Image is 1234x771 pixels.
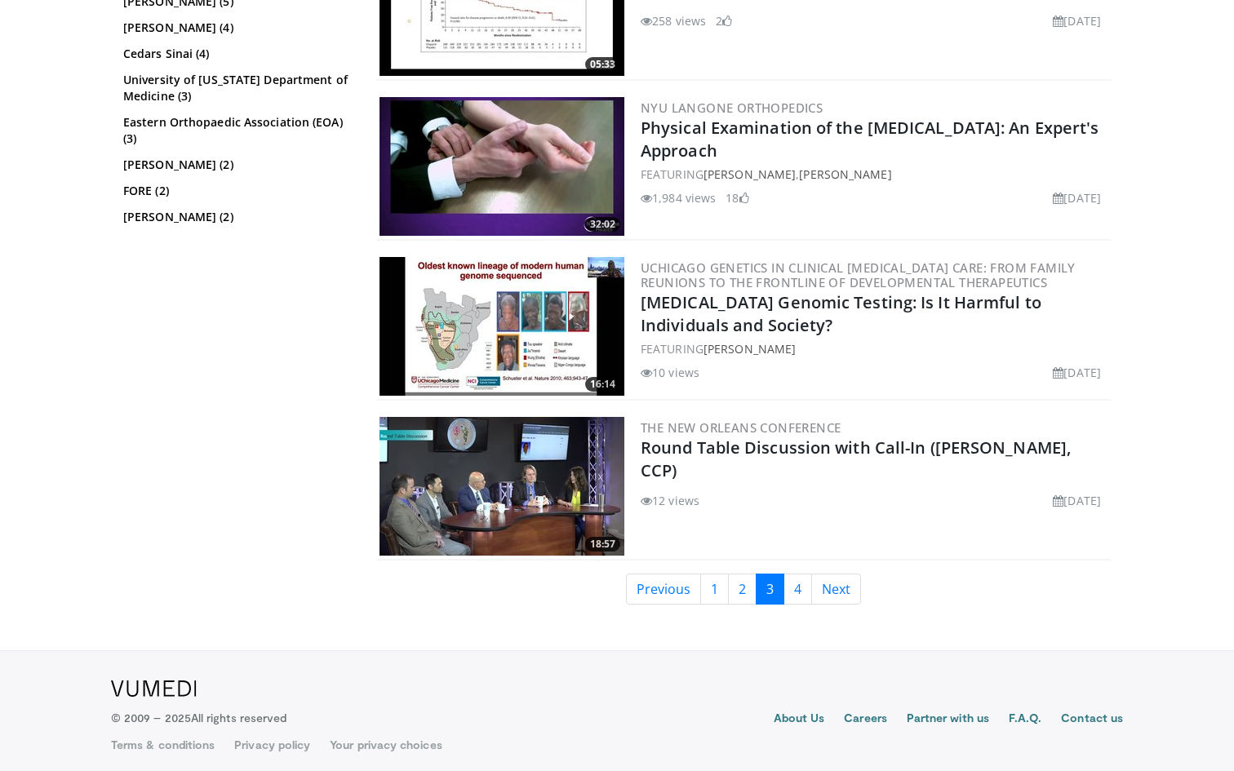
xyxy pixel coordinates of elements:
a: [PERSON_NAME] [704,166,796,182]
img: VuMedi Logo [111,680,197,697]
a: Careers [844,710,887,729]
span: All rights reserved [191,711,286,724]
span: 18:57 [585,537,620,552]
li: 10 views [641,364,699,381]
a: 4 [783,574,812,605]
li: 12 views [641,492,699,509]
a: Contact us [1061,710,1123,729]
a: [MEDICAL_DATA] Genomic Testing: Is It Harmful to Individuals and Society? [641,291,1041,336]
span: 05:33 [585,57,620,72]
li: [DATE] [1053,189,1101,206]
li: 2 [716,12,732,29]
a: 32:02 [380,97,624,236]
a: The New Orleans Conference [641,419,841,436]
a: FORE (2) [123,183,348,199]
a: Round Table Discussion with Call-In ([PERSON_NAME], CCP) [641,436,1071,481]
a: 1 [700,574,729,605]
a: Partner with us [907,710,989,729]
a: 16:14 [380,257,624,396]
li: [DATE] [1053,492,1101,509]
a: [PERSON_NAME] (4) [123,20,348,36]
li: 1,984 views [641,189,716,206]
nav: Search results pages [376,574,1111,605]
span: 32:02 [585,217,620,232]
a: Privacy policy [234,737,310,753]
span: 16:14 [585,377,620,392]
a: About Us [774,710,825,729]
a: 18:57 [380,417,624,556]
p: © 2009 – 2025 [111,710,286,726]
a: NYU Langone Orthopedics [641,100,823,116]
img: ef4d22aa-9719-4151-b4d5-1c0939cfaa0f.300x170_q85_crop-smart_upscale.jpg [380,417,624,556]
img: b782368f-3a2e-4e5b-8af7-76d491ef0a25.300x170_q85_crop-smart_upscale.jpg [380,97,624,236]
a: 3 [756,574,784,605]
a: UChicago Genetics in Clinical [MEDICAL_DATA] Care: From Family Reunions to the Frontline of Devel... [641,259,1076,290]
div: FEATURING [641,340,1107,357]
a: University of [US_STATE] Department of Medicine (3) [123,72,348,104]
li: [DATE] [1053,12,1101,29]
li: 258 views [641,12,706,29]
li: 18 [726,189,748,206]
a: [PERSON_NAME] (2) [123,157,348,173]
a: [PERSON_NAME] (2) [123,209,348,225]
li: [DATE] [1053,364,1101,381]
a: Eastern Orthopaedic Association (EOA) (3) [123,114,348,147]
a: Next [811,574,861,605]
div: FEATURING , [641,166,1107,183]
a: Your privacy choices [330,737,442,753]
a: Previous [626,574,701,605]
a: [PERSON_NAME] [799,166,891,182]
a: F.A.Q. [1009,710,1041,729]
a: Physical Examination of the [MEDICAL_DATA]: An Expert's Approach [641,117,1099,162]
img: 4b970baf-5fc4-486f-9490-e39e2aa831eb.300x170_q85_crop-smart_upscale.jpg [380,257,624,396]
a: [PERSON_NAME] [704,341,796,357]
a: Terms & conditions [111,737,215,753]
a: 2 [728,574,757,605]
a: Cedars Sinai (4) [123,46,348,62]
